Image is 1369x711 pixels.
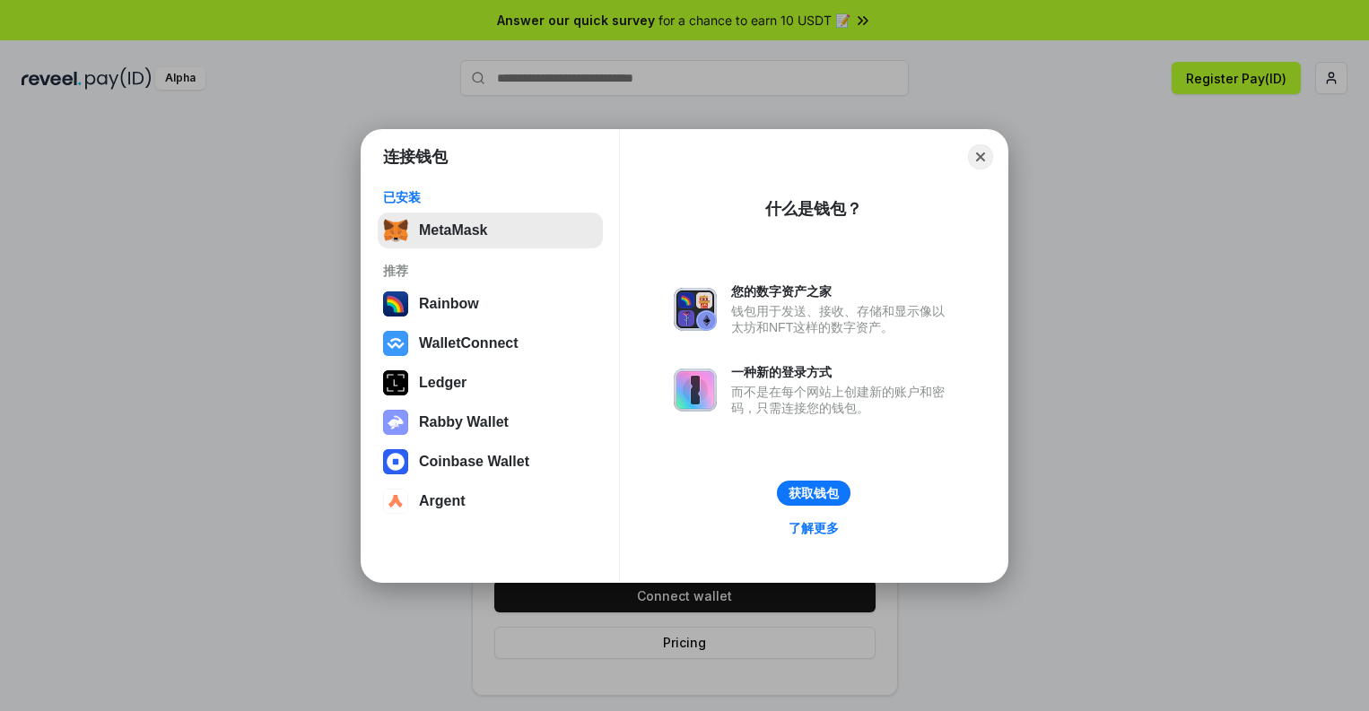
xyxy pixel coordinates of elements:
img: svg+xml,%3Csvg%20width%3D%2228%22%20height%3D%2228%22%20viewBox%3D%220%200%2028%2028%22%20fill%3D... [383,449,408,474]
button: 获取钱包 [777,481,850,506]
div: Argent [419,493,466,509]
div: Rabby Wallet [419,414,509,430]
div: 钱包用于发送、接收、存储和显示像以太坊和NFT这样的数字资产。 [731,303,954,335]
div: 一种新的登录方式 [731,364,954,380]
div: 了解更多 [789,520,839,536]
img: svg+xml,%3Csvg%20xmlns%3D%22http%3A%2F%2Fwww.w3.org%2F2000%2Fsvg%22%20width%3D%2228%22%20height%3... [383,370,408,395]
div: Coinbase Wallet [419,454,529,470]
button: Coinbase Wallet [378,444,603,480]
button: WalletConnect [378,325,603,361]
button: MetaMask [378,212,603,248]
div: 而不是在每个网站上创建新的账户和密码，只需连接您的钱包。 [731,384,954,416]
button: Close [968,144,993,169]
div: 获取钱包 [789,485,839,501]
div: 推荐 [383,263,597,279]
button: Ledger [378,365,603,401]
img: svg+xml,%3Csvg%20xmlns%3D%22http%3A%2F%2Fwww.w3.org%2F2000%2Fsvg%22%20fill%3D%22none%22%20viewBox... [674,288,717,331]
img: svg+xml,%3Csvg%20width%3D%2228%22%20height%3D%2228%22%20viewBox%3D%220%200%2028%2028%22%20fill%3D... [383,489,408,514]
button: Rabby Wallet [378,404,603,440]
div: 什么是钱包？ [765,198,862,220]
div: MetaMask [419,222,487,238]
img: svg+xml,%3Csvg%20width%3D%2228%22%20height%3D%2228%22%20viewBox%3D%220%200%2028%2028%22%20fill%3D... [383,331,408,356]
img: svg+xml,%3Csvg%20width%3D%22120%22%20height%3D%22120%22%20viewBox%3D%220%200%20120%20120%22%20fil... [383,291,408,316]
h1: 连接钱包 [383,146,448,168]
a: 了解更多 [778,516,850,540]
button: Rainbow [378,286,603,322]
img: svg+xml,%3Csvg%20xmlns%3D%22http%3A%2F%2Fwww.w3.org%2F2000%2Fsvg%22%20fill%3D%22none%22%20viewBox... [674,369,717,412]
img: svg+xml,%3Csvg%20fill%3D%22none%22%20height%3D%2233%22%20viewBox%3D%220%200%2035%2033%22%20width%... [383,218,408,243]
div: Ledger [419,375,467,391]
div: Rainbow [419,296,479,312]
img: svg+xml,%3Csvg%20xmlns%3D%22http%3A%2F%2Fwww.w3.org%2F2000%2Fsvg%22%20fill%3D%22none%22%20viewBox... [383,410,408,435]
div: 已安装 [383,189,597,205]
div: WalletConnect [419,335,519,351]
div: 您的数字资产之家 [731,283,954,299]
button: Argent [378,483,603,519]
